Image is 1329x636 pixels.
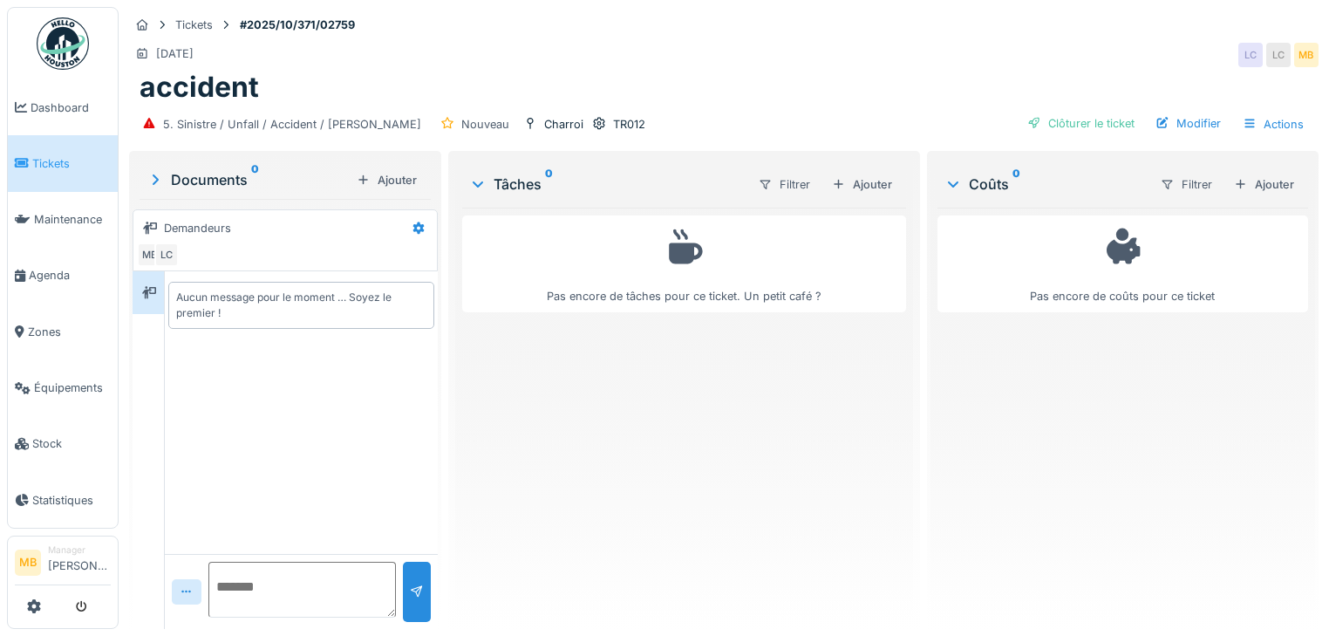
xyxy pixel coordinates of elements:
[825,173,899,196] div: Ajouter
[1153,172,1220,197] div: Filtrer
[1020,112,1142,135] div: Clôturer le ticket
[8,416,118,472] a: Stock
[37,17,89,70] img: Badge_color-CXgf-gQk.svg
[15,550,41,576] li: MB
[31,99,111,116] span: Dashboard
[8,304,118,359] a: Zones
[8,248,118,304] a: Agenda
[156,45,194,62] div: [DATE]
[48,544,111,581] li: [PERSON_NAME]
[545,174,553,195] sup: 0
[461,116,509,133] div: Nouveau
[1294,43,1319,67] div: MB
[175,17,213,33] div: Tickets
[1012,174,1020,195] sup: 0
[15,544,111,585] a: MB Manager[PERSON_NAME]
[34,211,111,228] span: Maintenance
[350,168,424,192] div: Ajouter
[944,174,1146,195] div: Coûts
[1227,173,1301,196] div: Ajouter
[613,116,645,133] div: TR012
[251,169,259,190] sup: 0
[32,435,111,452] span: Stock
[233,17,362,33] strong: #2025/10/371/02759
[32,492,111,509] span: Statistiques
[8,359,118,415] a: Équipements
[147,169,350,190] div: Documents
[8,472,118,528] a: Statistiques
[164,220,231,236] div: Demandeurs
[8,135,118,191] a: Tickets
[474,223,895,304] div: Pas encore de tâches pour ce ticket. Un petit café ?
[544,116,583,133] div: Charroi
[949,223,1297,304] div: Pas encore de coûts pour ce ticket
[34,380,111,396] span: Équipements
[48,544,111,557] div: Manager
[8,79,118,135] a: Dashboard
[137,243,161,267] div: MB
[140,71,259,104] h1: accident
[469,174,744,195] div: Tâches
[1238,43,1263,67] div: LC
[8,192,118,248] a: Maintenance
[154,243,179,267] div: LC
[751,172,818,197] div: Filtrer
[29,267,111,284] span: Agenda
[163,116,421,133] div: 5. Sinistre / Unfall / Accident / [PERSON_NAME]
[1266,43,1291,67] div: LC
[32,155,111,172] span: Tickets
[1148,112,1228,135] div: Modifier
[28,324,111,340] span: Zones
[176,290,426,321] div: Aucun message pour le moment … Soyez le premier !
[1235,112,1312,137] div: Actions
